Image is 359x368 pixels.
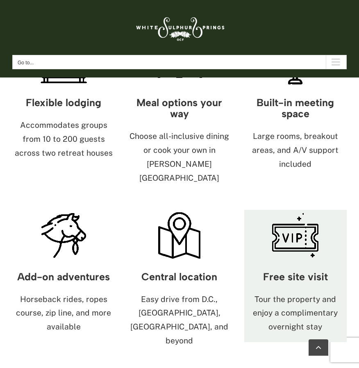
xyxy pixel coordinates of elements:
h3: Built-in meeting space [244,97,347,119]
nav: Main Menu Mobile Sticky [12,55,347,69]
img: icon-horse [38,210,89,261]
p: Tour the property and enjoy a complimentary overnight stay [244,293,347,334]
p: Accommodates groups from 10 to 200 guests across two retreat houses [12,118,115,160]
p: Horseback rides, ropes course, zip line, and more available [12,293,115,334]
h3: Central location [128,271,231,282]
span: Go to... [18,60,34,66]
h3: Free site visit [244,271,347,282]
p: Choose all-inclusive dining or cook your own in [PERSON_NAME][GEOGRAPHIC_DATA] [128,129,231,185]
h3: Add-on adventures [12,271,115,282]
h3: Flexible lodging [12,97,115,108]
img: icon-map-pin [154,210,205,261]
img: icon-ticket [270,210,321,261]
button: Go to... [12,55,347,69]
p: Easy drive from D.C., [GEOGRAPHIC_DATA], [GEOGRAPHIC_DATA], and beyond [128,293,231,348]
p: Large rooms, breakout areas, and A/V support included [244,129,347,171]
h3: Meal options your way [128,97,231,119]
img: White Sulphur Springs Logo [132,8,227,47]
